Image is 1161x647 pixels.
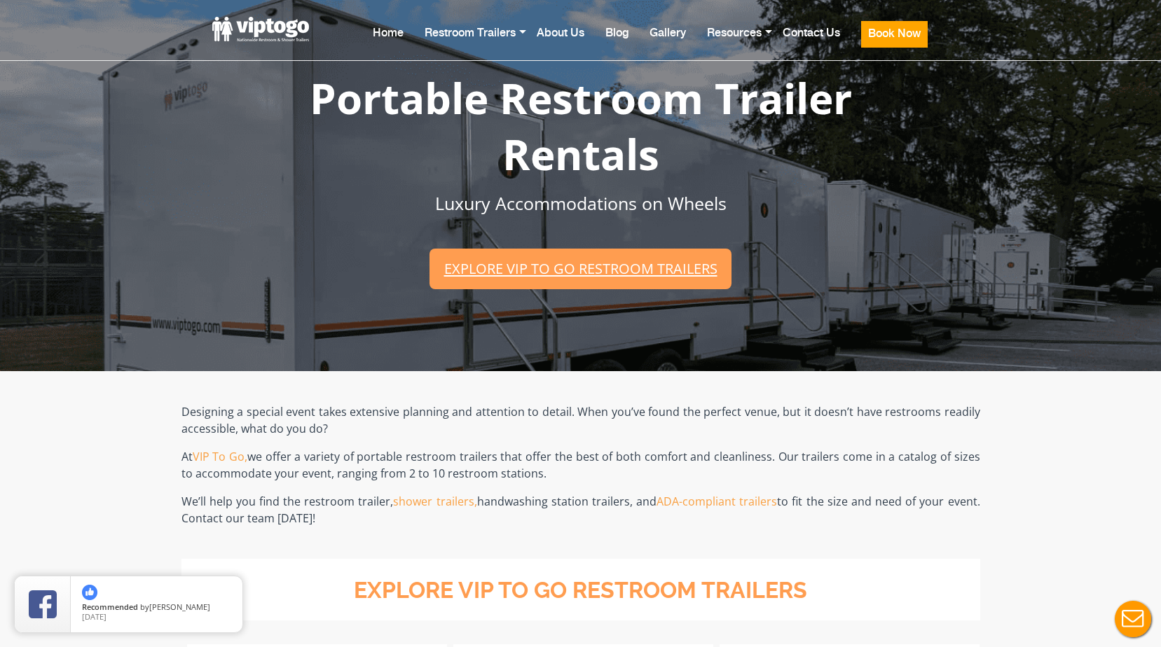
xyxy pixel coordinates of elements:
h3: explore vip to go restroom trailers [201,578,961,603]
a: Contact Us [772,15,851,70]
span: Recommended [82,601,138,612]
a: Home [362,15,414,70]
p: We’ll help you find the restroom trailer, handwashing station trailers, and to fit the size and n... [181,493,980,527]
span: Luxury Accommodations on Wheels [435,191,727,215]
a: Blog [595,15,639,70]
p: Designing a special event takes extensive planning and attention to detail. When you’ve found the... [181,403,980,437]
a: VIP To Go, [193,449,247,464]
a: Book Now [851,15,938,78]
img: Review Rating [29,590,57,618]
span: Portable Restroom Trailer Rentals [310,69,852,183]
a: Restroom Trailers [414,15,526,70]
a: Gallery [639,15,696,70]
span: [DATE] [82,611,107,622]
span: by [82,603,231,613]
a: shower trailers, [393,494,476,509]
a: Resources [696,15,772,70]
button: Book Now [861,21,928,48]
button: Live Chat [1105,591,1161,647]
p: At we offer a variety of portable restroom trailers that offer the best of both comfort and clean... [181,448,980,482]
a: ADA-compliant trailers [657,494,777,509]
a: About Us [526,15,595,70]
img: thumbs up icon [82,585,97,600]
span: [PERSON_NAME] [149,601,210,612]
a: Explore VIP To Go restroom trailers [430,249,731,288]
